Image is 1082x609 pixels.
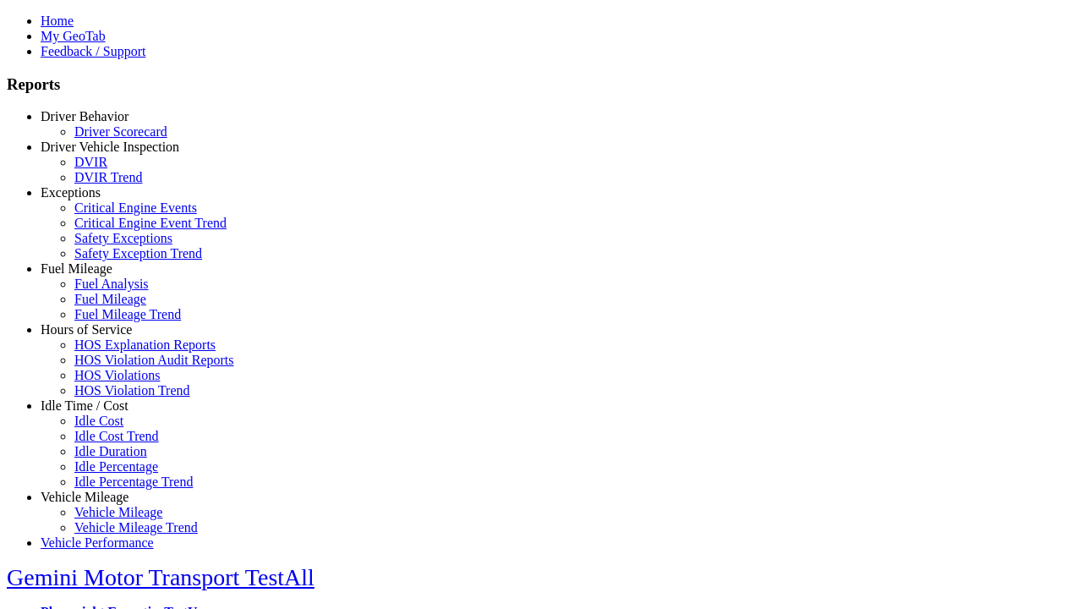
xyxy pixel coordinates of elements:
[74,429,159,443] a: Idle Cost Trend
[74,277,149,291] a: Fuel Analysis
[41,14,74,28] a: Home
[41,44,145,58] a: Feedback / Support
[41,261,112,276] a: Fuel Mileage
[41,322,132,337] a: Hours of Service
[41,140,179,154] a: Driver Vehicle Inspection
[74,414,123,428] a: Idle Cost
[74,231,172,245] a: Safety Exceptions
[74,505,162,519] a: Vehicle Mileage
[7,75,1075,94] h3: Reports
[74,307,181,321] a: Fuel Mileage Trend
[41,398,128,413] a: Idle Time / Cost
[41,109,128,123] a: Driver Behavior
[7,564,314,590] a: Gemini Motor Transport TestAll
[74,368,160,382] a: HOS Violations
[74,337,216,352] a: HOS Explanation Reports
[41,185,101,200] a: Exceptions
[74,216,227,230] a: Critical Engine Event Trend
[74,170,142,184] a: DVIR Trend
[74,200,197,215] a: Critical Engine Events
[74,444,147,458] a: Idle Duration
[74,520,198,535] a: Vehicle Mileage Trend
[74,292,146,306] a: Fuel Mileage
[74,475,193,489] a: Idle Percentage Trend
[41,535,154,550] a: Vehicle Performance
[74,353,234,367] a: HOS Violation Audit Reports
[74,246,202,261] a: Safety Exception Trend
[74,124,167,139] a: Driver Scorecard
[41,490,128,504] a: Vehicle Mileage
[41,29,106,43] a: My GeoTab
[74,155,107,169] a: DVIR
[74,383,190,398] a: HOS Violation Trend
[74,459,158,474] a: Idle Percentage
